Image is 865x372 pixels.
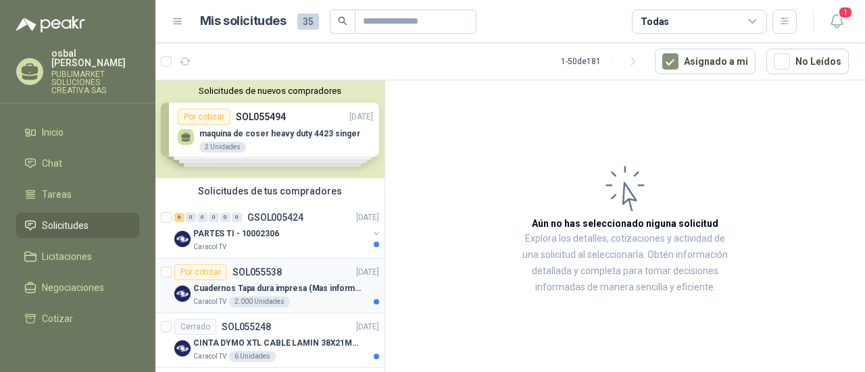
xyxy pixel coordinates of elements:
p: [DATE] [356,321,379,334]
a: Chat [16,151,139,176]
p: PUBLIMARKET SOLUCIONES CREATIVA SAS [51,70,139,95]
p: SOL055248 [222,322,271,331]
div: 1 - 50 de 181 [561,51,644,72]
p: [DATE] [356,211,379,224]
img: Logo peakr [16,16,85,32]
div: 0 [232,213,242,222]
span: Negociaciones [42,280,104,295]
p: Caracol TV [193,242,226,253]
a: Negociaciones [16,275,139,300]
button: Solicitudes de nuevos compradores [161,86,379,96]
p: PARTES TI - 10002306 [193,228,279,240]
a: Tareas [16,182,139,207]
a: Licitaciones [16,244,139,269]
span: Inicio [42,125,64,140]
div: Cerrado [174,319,216,335]
div: Por cotizar [174,264,227,280]
button: 1 [824,9,849,34]
span: Chat [42,156,62,171]
a: Por cotizarSOL055538[DATE] Company LogoCuadernos Tapa dura impresa (Mas informacion en el adjunto... [155,259,385,313]
p: Cuadernos Tapa dura impresa (Mas informacion en el adjunto) [193,282,362,295]
a: 6 0 0 0 0 0 GSOL005424[DATE] Company LogoPARTES TI - 10002306Caracol TV [174,209,382,253]
p: SOL055538 [232,267,282,277]
div: 0 [197,213,207,222]
h1: Mis solicitudes [200,11,287,31]
button: No Leídos [766,49,849,74]
span: Cotizar [42,311,73,326]
div: Solicitudes de tus compradores [155,178,385,204]
span: Licitaciones [42,249,92,264]
span: 35 [297,14,319,30]
div: Solicitudes de nuevos compradoresPor cotizarSOL055494[DATE] maquina de coser heavy duty 4423 sing... [155,80,385,178]
div: 0 [209,213,219,222]
p: Explora los detalles, cotizaciones y actividad de una solicitud al seleccionarla. Obtén informaci... [520,231,730,296]
p: GSOL005424 [247,213,303,222]
div: 2.000 Unidades [229,296,290,307]
span: search [338,16,347,26]
p: Caracol TV [193,351,226,362]
img: Company Logo [174,340,191,356]
a: Inicio [16,119,139,145]
img: Company Logo [174,286,191,302]
p: [DATE] [356,266,379,279]
div: 0 [186,213,196,222]
a: Cotizar [16,306,139,331]
div: Todas [641,14,669,29]
p: osbal [PERSON_NAME] [51,49,139,68]
h3: Aún no has seleccionado niguna solicitud [532,216,718,231]
div: 0 [220,213,230,222]
p: CINTA DYMO XTL CABLE LAMIN 38X21MMBLANCO [193,337,362,350]
div: 6 [174,213,184,222]
span: Tareas [42,187,72,202]
img: Company Logo [174,231,191,247]
a: CerradoSOL055248[DATE] Company LogoCINTA DYMO XTL CABLE LAMIN 38X21MMBLANCOCaracol TV6 Unidades [155,313,385,368]
button: Asignado a mi [655,49,756,74]
p: Caracol TV [193,296,226,307]
span: Solicitudes [42,218,89,233]
div: 6 Unidades [229,351,276,362]
span: 1 [838,6,853,19]
a: Solicitudes [16,213,139,238]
